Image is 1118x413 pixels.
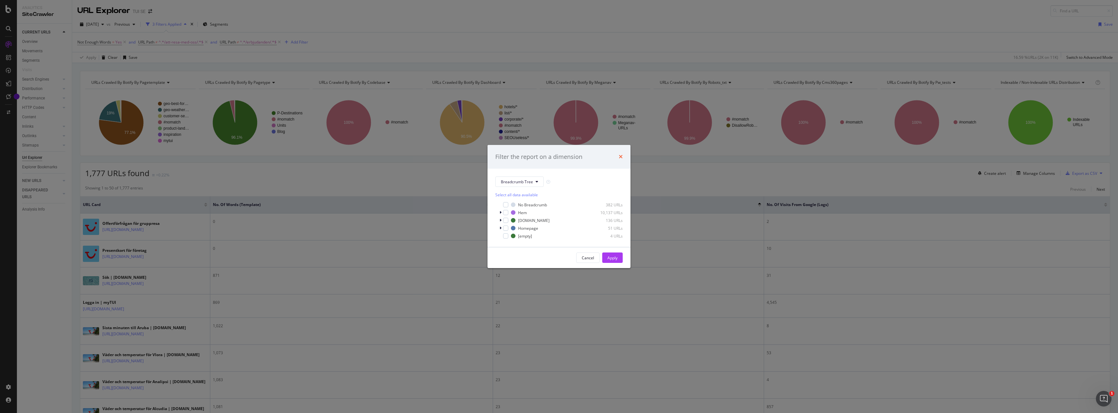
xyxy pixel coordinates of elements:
[518,233,532,239] div: [empty]
[495,153,582,161] div: Filter the report on a dimension
[501,179,533,185] span: Breadcrumb Tree
[495,192,623,198] div: Select all data available
[1109,391,1114,396] span: 1
[591,218,623,223] div: 136 URLs
[576,252,600,263] button: Cancel
[602,252,623,263] button: Apply
[582,255,594,261] div: Cancel
[518,226,538,231] div: Homepage
[495,176,544,187] button: Breadcrumb Tree
[518,218,550,223] div: [DOMAIN_NAME]
[487,145,630,268] div: modal
[591,226,623,231] div: 51 URLs
[1096,391,1111,407] iframe: Intercom live chat
[518,202,547,208] div: No Breadcrumb
[591,233,623,239] div: 4 URLs
[607,255,617,261] div: Apply
[591,202,623,208] div: 382 URLs
[591,210,623,215] div: 10,137 URLs
[518,210,527,215] div: Hem
[619,153,623,161] div: times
